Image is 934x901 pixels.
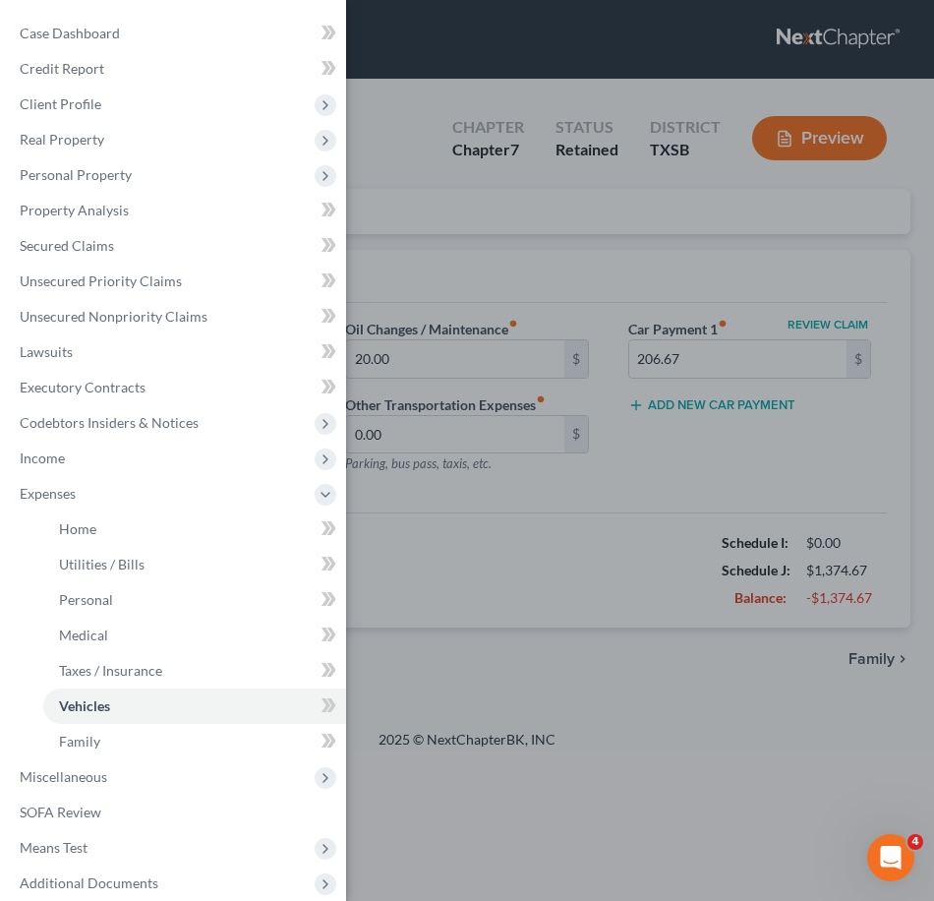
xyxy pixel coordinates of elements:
[59,733,100,750] span: Family
[4,299,346,334] a: Unsecured Nonpriority Claims
[20,379,146,395] span: Executory Contracts
[20,95,101,112] span: Client Profile
[4,228,346,264] a: Secured Claims
[20,272,182,289] span: Unsecured Priority Claims
[20,166,132,183] span: Personal Property
[20,804,101,820] span: SOFA Review
[20,450,65,466] span: Income
[4,193,346,228] a: Property Analysis
[20,485,76,502] span: Expenses
[43,618,346,653] a: Medical
[43,689,346,724] a: Vehicles
[43,511,346,547] a: Home
[59,591,113,608] span: Personal
[4,334,346,370] a: Lawsuits
[20,25,120,41] span: Case Dashboard
[20,343,73,360] span: Lawsuits
[59,520,96,537] span: Home
[59,627,108,643] span: Medical
[20,237,114,254] span: Secured Claims
[43,653,346,689] a: Taxes / Insurance
[59,556,145,572] span: Utilities / Bills
[20,308,207,325] span: Unsecured Nonpriority Claims
[20,202,129,218] span: Property Analysis
[43,547,346,582] a: Utilities / Bills
[59,697,110,714] span: Vehicles
[20,768,107,785] span: Miscellaneous
[4,370,346,405] a: Executory Contracts
[4,16,346,51] a: Case Dashboard
[43,724,346,759] a: Family
[43,582,346,618] a: Personal
[20,839,88,856] span: Means Test
[4,795,346,830] a: SOFA Review
[59,662,162,679] span: Taxes / Insurance
[4,51,346,87] a: Credit Report
[20,60,104,77] span: Credit Report
[867,834,914,881] iframe: Intercom live chat
[907,834,923,850] span: 4
[20,131,104,148] span: Real Property
[4,264,346,299] a: Unsecured Priority Claims
[20,874,158,891] span: Additional Documents
[20,414,199,431] span: Codebtors Insiders & Notices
